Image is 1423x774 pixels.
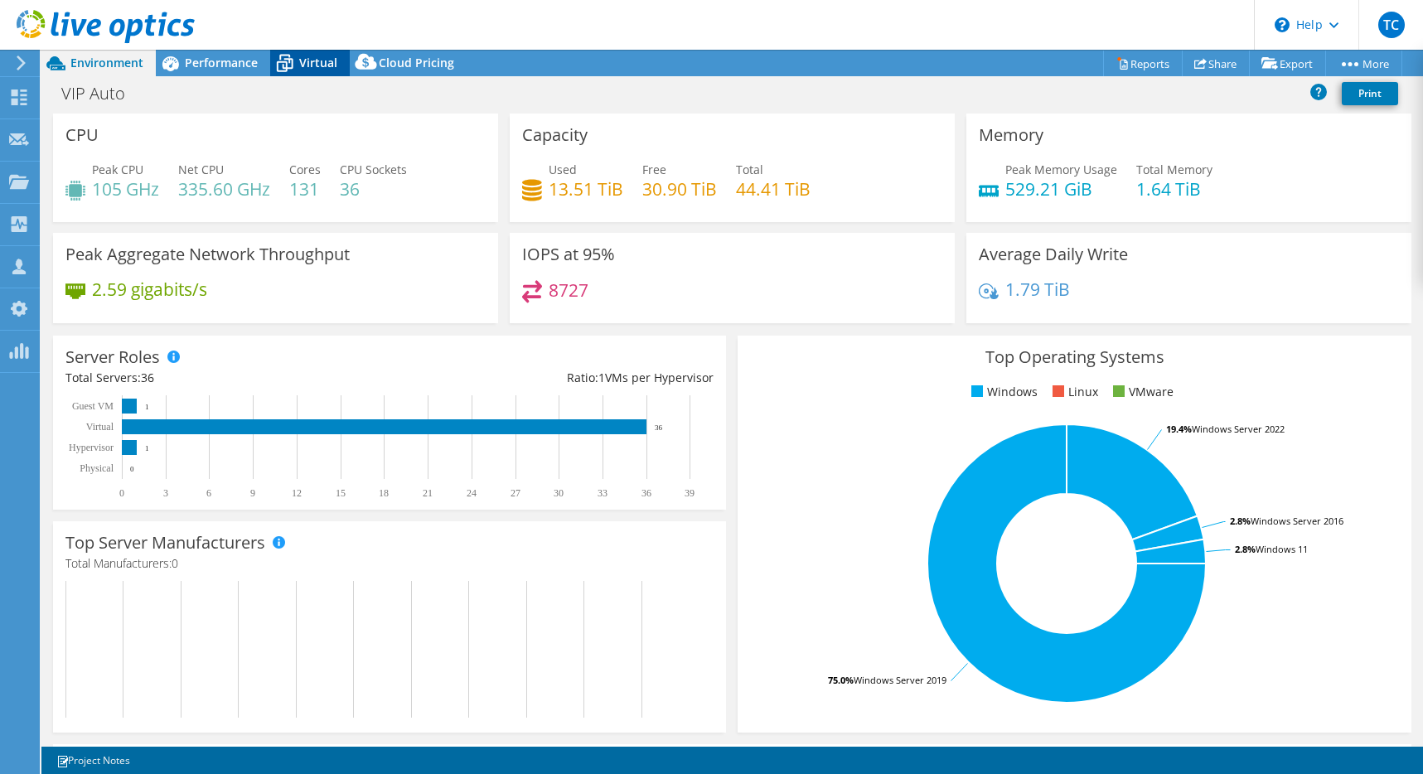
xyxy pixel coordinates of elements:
h1: VIP Auto [54,85,151,103]
span: 0 [172,555,178,571]
text: 6 [206,487,211,499]
tspan: Windows 11 [1256,543,1308,555]
h4: 44.41 TiB [736,180,811,198]
h3: Memory [979,126,1043,144]
tspan: Windows Server 2016 [1251,515,1343,527]
text: 1 [145,403,149,411]
h3: IOPS at 95% [522,245,615,264]
span: TC [1378,12,1405,38]
text: 30 [554,487,564,499]
span: 36 [141,370,154,385]
span: Free [642,162,666,177]
tspan: 19.4% [1166,423,1192,435]
h3: CPU [65,126,99,144]
a: Project Notes [45,750,142,771]
div: Ratio: VMs per Hypervisor [390,369,714,387]
tspan: 2.8% [1230,515,1251,527]
text: 27 [511,487,520,499]
span: Peak CPU [92,162,143,177]
text: Virtual [86,421,114,433]
tspan: 75.0% [828,674,854,686]
span: Environment [70,55,143,70]
span: Virtual [299,55,337,70]
h3: Peak Aggregate Network Throughput [65,245,350,264]
span: Performance [185,55,258,70]
text: 33 [598,487,607,499]
h4: 8727 [549,281,588,299]
span: Peak Memory Usage [1005,162,1117,177]
text: Hypervisor [69,442,114,453]
span: Cores [289,162,321,177]
span: Total [736,162,763,177]
text: 36 [641,487,651,499]
tspan: Windows Server 2019 [854,674,946,686]
text: 21 [423,487,433,499]
h3: Server Roles [65,348,160,366]
h4: 30.90 TiB [642,180,717,198]
text: Guest VM [72,400,114,412]
a: Print [1342,82,1398,105]
h3: Capacity [522,126,588,144]
span: CPU Sockets [340,162,407,177]
tspan: 2.8% [1235,543,1256,555]
span: Net CPU [178,162,224,177]
text: 0 [119,487,124,499]
text: 15 [336,487,346,499]
li: Linux [1048,383,1098,401]
h4: 13.51 TiB [549,180,623,198]
div: Total Servers: [65,369,390,387]
span: Cloud Pricing [379,55,454,70]
a: Share [1182,51,1250,76]
li: VMware [1109,383,1174,401]
h4: 2.59 gigabits/s [92,280,207,298]
text: 9 [250,487,255,499]
li: Windows [967,383,1038,401]
span: 1 [598,370,605,385]
text: 3 [163,487,168,499]
a: More [1325,51,1402,76]
text: 24 [467,487,477,499]
h3: Top Operating Systems [750,348,1398,366]
a: Reports [1103,51,1183,76]
text: Physical [80,462,114,474]
h4: 36 [340,180,407,198]
a: Export [1249,51,1326,76]
h4: 105 GHz [92,180,159,198]
svg: \n [1275,17,1290,32]
text: 0 [130,465,134,473]
h4: 1.64 TiB [1136,180,1212,198]
text: 39 [685,487,695,499]
h3: Top Server Manufacturers [65,534,265,552]
h3: Average Daily Write [979,245,1128,264]
h4: 335.60 GHz [178,180,270,198]
text: 1 [145,444,149,452]
text: 12 [292,487,302,499]
h4: 1.79 TiB [1005,280,1070,298]
h4: 131 [289,180,321,198]
text: 18 [379,487,389,499]
tspan: Windows Server 2022 [1192,423,1285,435]
h4: Total Manufacturers: [65,554,714,573]
span: Used [549,162,577,177]
h4: 529.21 GiB [1005,180,1117,198]
text: 36 [655,423,663,432]
span: Total Memory [1136,162,1212,177]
